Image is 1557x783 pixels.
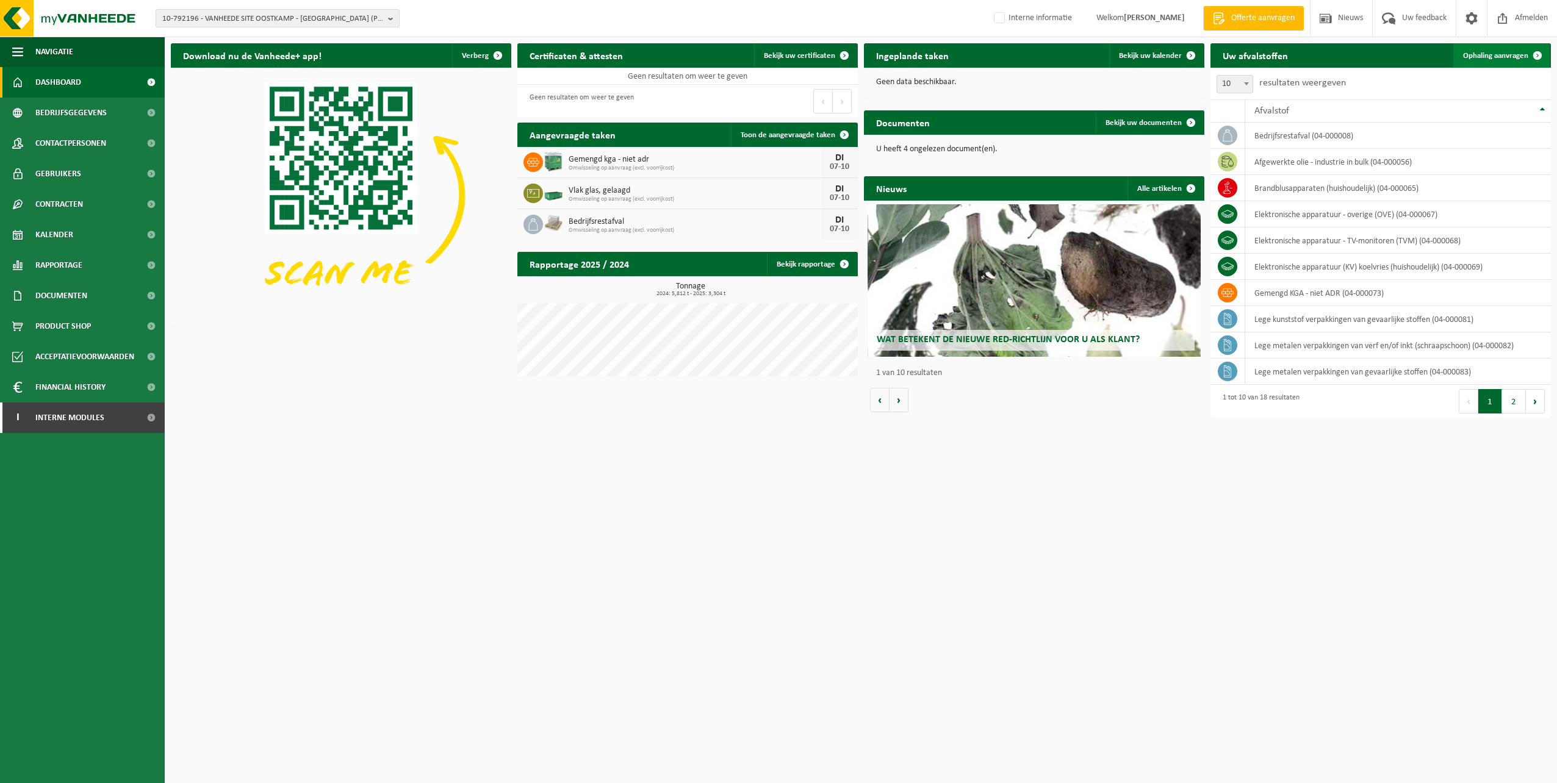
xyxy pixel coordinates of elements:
img: PB-HB-1400-HPE-GN-11 [543,150,564,173]
span: Ophaling aanvragen [1463,52,1528,60]
h2: Certificaten & attesten [517,43,635,67]
span: 2024: 5,812 t - 2025: 3,304 t [523,291,858,297]
span: Bekijk uw certificaten [764,52,835,60]
span: Kalender [35,220,73,250]
td: afgewerkte olie - industrie in bulk (04-000056) [1245,149,1551,175]
h2: Uw afvalstoffen [1210,43,1300,67]
span: Interne modules [35,402,104,433]
td: lege kunststof verpakkingen van gevaarlijke stoffen (04-000081) [1245,306,1551,332]
button: 10-792196 - VANHEEDE SITE OOSTKAMP - [GEOGRAPHIC_DATA] (POORT A) - 8020 [STREET_ADDRESS] [156,9,400,27]
h2: Documenten [864,110,942,134]
td: gemengd KGA - niet ADR (04-000073) [1245,280,1551,306]
span: Contactpersonen [35,128,106,159]
h2: Nieuws [864,176,919,200]
button: Next [833,89,852,113]
h2: Download nu de Vanheede+ app! [171,43,334,67]
div: 07-10 [827,163,852,171]
span: Bedrijfsrestafval [569,217,821,227]
td: bedrijfsrestafval (04-000008) [1245,123,1551,149]
strong: [PERSON_NAME] [1124,13,1185,23]
div: DI [827,184,852,194]
button: 2 [1502,389,1526,413]
span: I [12,402,23,433]
a: Ophaling aanvragen [1453,43,1550,68]
span: Acceptatievoorwaarden [35,341,134,372]
h2: Aangevraagde taken [517,123,628,146]
span: 10 [1217,76,1253,93]
span: Wat betekent de nieuwe RED-richtlijn voor u als klant? [877,335,1140,345]
div: DI [827,153,852,163]
p: 1 van 10 resultaten [876,369,1198,377]
a: Bekijk uw documenten [1096,110,1203,135]
a: Wat betekent de nieuwe RED-richtlijn voor u als klant? [868,204,1201,357]
img: Download de VHEPlus App [171,68,511,323]
td: elektronische apparatuur - TV-monitoren (TVM) (04-000068) [1245,227,1551,254]
span: Documenten [35,281,87,311]
td: elektronische apparatuur (KV) koelvries (huishoudelijk) (04-000069) [1245,254,1551,280]
span: Vlak glas, gelaagd [569,186,821,196]
td: brandblusapparaten (huishoudelijk) (04-000065) [1245,175,1551,201]
span: Gemengd kga - niet adr [569,155,821,165]
span: Gebruikers [35,159,81,189]
span: Omwisseling op aanvraag (excl. voorrijkost) [569,227,821,234]
span: Financial History [35,372,106,402]
span: Rapportage [35,250,82,281]
div: 07-10 [827,225,852,234]
span: Product Shop [35,311,91,341]
td: lege metalen verpakkingen van verf en/of inkt (schraapschoon) (04-000082) [1245,332,1551,359]
a: Toon de aangevraagde taken [731,123,857,147]
div: 07-10 [827,194,852,202]
a: Bekijk rapportage [767,252,857,276]
img: PB-MB-2000-MET-GN-01 [543,182,564,202]
span: Bedrijfsgegevens [35,98,107,128]
a: Bekijk uw certificaten [754,43,857,68]
h2: Ingeplande taken [864,43,961,67]
button: Previous [813,89,833,113]
button: Vorige [870,388,890,412]
p: U heeft 4 ongelezen document(en). [876,145,1192,154]
h2: Rapportage 2025 / 2024 [517,252,641,276]
span: Bekijk uw documenten [1106,119,1182,127]
p: Geen data beschikbaar. [876,78,1192,87]
span: Dashboard [35,67,81,98]
span: Offerte aanvragen [1228,12,1298,24]
span: Afvalstof [1254,106,1289,116]
a: Alle artikelen [1127,176,1203,201]
img: LP-PA-00000-WDN-11 [543,213,564,234]
div: 1 tot 10 van 18 resultaten [1217,388,1300,415]
span: 10 [1217,75,1253,93]
button: 1 [1478,389,1502,413]
td: Geen resultaten om weer te geven [517,68,858,85]
a: Bekijk uw kalender [1109,43,1203,68]
span: Omwisseling op aanvraag (excl. voorrijkost) [569,196,821,203]
h3: Tonnage [523,282,858,297]
label: Interne informatie [991,9,1072,27]
span: Toon de aangevraagde taken [741,131,835,139]
span: Omwisseling op aanvraag (excl. voorrijkost) [569,165,821,172]
div: Geen resultaten om weer te geven [523,88,634,115]
button: Next [1526,389,1545,413]
td: lege metalen verpakkingen van gevaarlijke stoffen (04-000083) [1245,359,1551,385]
span: Bekijk uw kalender [1119,52,1182,60]
button: Verberg [452,43,510,68]
button: Volgende [890,388,908,412]
span: Navigatie [35,37,73,67]
span: Contracten [35,189,83,220]
label: resultaten weergeven [1259,78,1346,88]
span: 10-792196 - VANHEEDE SITE OOSTKAMP - [GEOGRAPHIC_DATA] (POORT A) - 8020 [STREET_ADDRESS] [162,10,383,28]
button: Previous [1459,389,1478,413]
span: Verberg [462,52,489,60]
td: elektronische apparatuur - overige (OVE) (04-000067) [1245,201,1551,227]
div: DI [827,215,852,225]
a: Offerte aanvragen [1203,6,1304,30]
